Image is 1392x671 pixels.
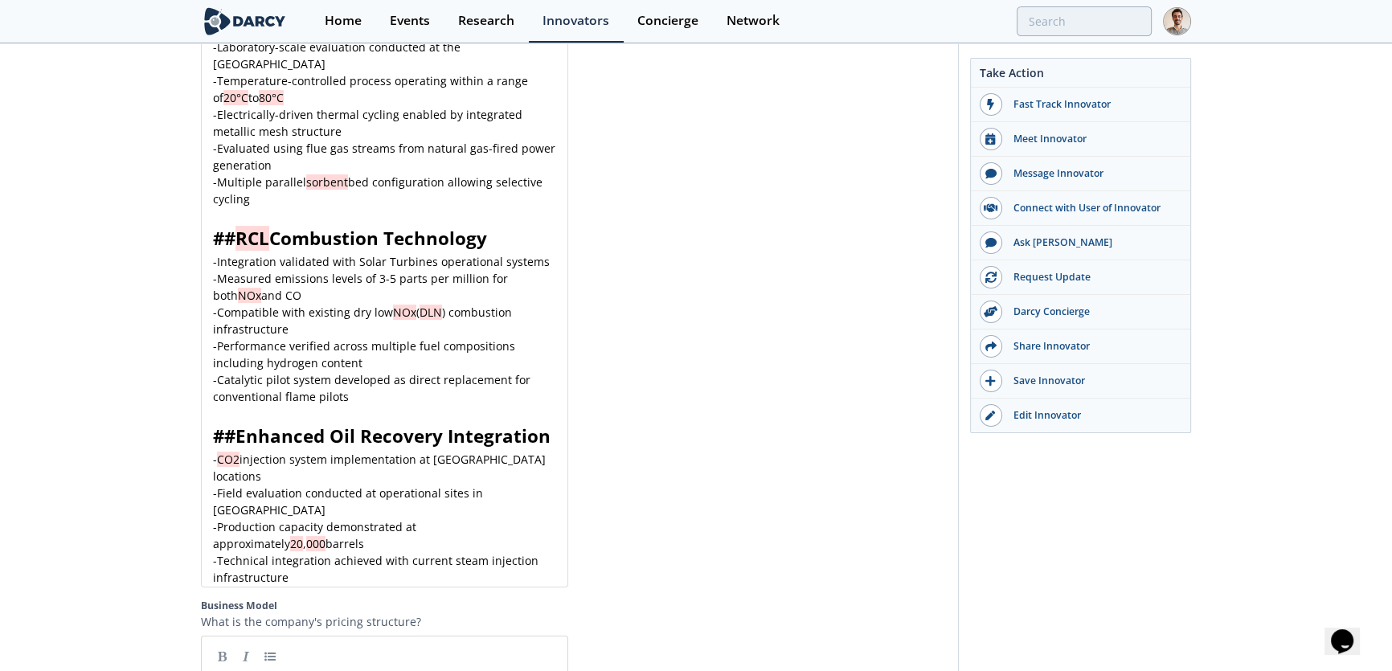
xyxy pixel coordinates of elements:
span: - [213,553,217,568]
span: ) combustion infrastructure [213,305,515,337]
span: Multiple parallel [217,174,306,190]
div: Events [390,14,430,27]
span: NOx [238,288,261,303]
span: Compatible with existing dry low [217,305,393,320]
button: Save Innovator [971,364,1190,399]
span: - [213,141,217,156]
span: Catalytic pilot system developed as direct replacement for conventional flame pilots [213,372,534,404]
span: , [303,536,306,551]
a: Italic (Ctrl-I) [234,644,258,668]
span: Temperature-controlled process operating within a range of [213,73,531,105]
a: Generic List (Ctrl-L) [258,644,282,668]
img: Profile [1163,7,1191,35]
span: injection system implementation at [GEOGRAPHIC_DATA] locations [213,452,549,484]
span: - [213,485,217,501]
div: Research [458,14,514,27]
input: Advanced Search [1017,6,1152,36]
span: CO2 [217,452,240,467]
img: logo-wide.svg [201,7,289,35]
div: Network [727,14,780,27]
span: Combustion Technology [269,226,487,251]
div: Fast Track Innovator [1002,97,1182,112]
div: Connect with User of Innovator [1002,201,1182,215]
div: Message Innovator [1002,166,1182,181]
span: Electrically-driven thermal cycling enabled by integrated metallic mesh structure [213,107,526,139]
span: ## [213,226,235,251]
div: Save Innovator [1002,374,1182,388]
span: 000 [306,536,325,551]
div: Edit Innovator [1002,408,1182,423]
span: bed configuration allowing selective cycling [213,174,546,207]
a: Edit Innovator [971,399,1190,432]
span: and CO [261,288,301,303]
span: - [213,338,217,354]
div: Take Action [971,64,1190,88]
div: Ask [PERSON_NAME] [1002,235,1182,250]
span: ## [213,423,235,448]
div: Request Update [1002,270,1182,284]
span: Measured emissions levels of 3-5 parts per million for both [213,271,511,303]
span: - [213,73,217,88]
span: 80°C [259,90,284,105]
span: 20 [290,536,303,551]
label: Business Model [201,599,947,613]
span: Enhanced Oil Recovery Integration [235,423,551,448]
span: RCL [235,226,269,251]
span: - [213,107,217,122]
div: Share Innovator [1002,339,1182,354]
span: Field evaluation conducted at operational sites in [GEOGRAPHIC_DATA] [213,485,486,518]
iframe: chat widget [1324,607,1376,655]
span: Production capacity demonstrated at approximately [213,519,420,551]
span: - [213,39,217,55]
span: - [213,254,217,269]
span: DLN [420,305,442,320]
p: What is the company's pricing structure? [201,613,947,630]
div: Innovators [542,14,609,27]
a: Bold (Ctrl-B) [210,644,234,668]
span: Laboratory-scale evaluation conducted at the [GEOGRAPHIC_DATA] [213,39,464,72]
span: sorbent [306,174,348,190]
div: Meet Innovator [1002,132,1182,146]
span: Performance verified across multiple fuel compositions including hydrogen content [213,338,518,370]
div: Home [325,14,362,27]
span: barrels [325,536,364,551]
span: Evaluated using flue gas streams from natural gas-fired power generation [213,141,559,173]
div: Concierge [637,14,698,27]
span: Integration validated with Solar Turbines operational systems [217,254,550,269]
span: to [248,90,259,105]
span: Technical integration achieved with current steam injection infrastructure [213,553,542,585]
span: - [213,519,217,534]
span: - [213,271,217,286]
span: - [213,452,217,467]
span: - [213,372,217,387]
div: Darcy Concierge [1002,305,1182,319]
span: ( [416,305,420,320]
span: NOx [393,305,416,320]
span: 20°C [223,90,248,105]
span: - [213,174,217,190]
span: - [213,305,217,320]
